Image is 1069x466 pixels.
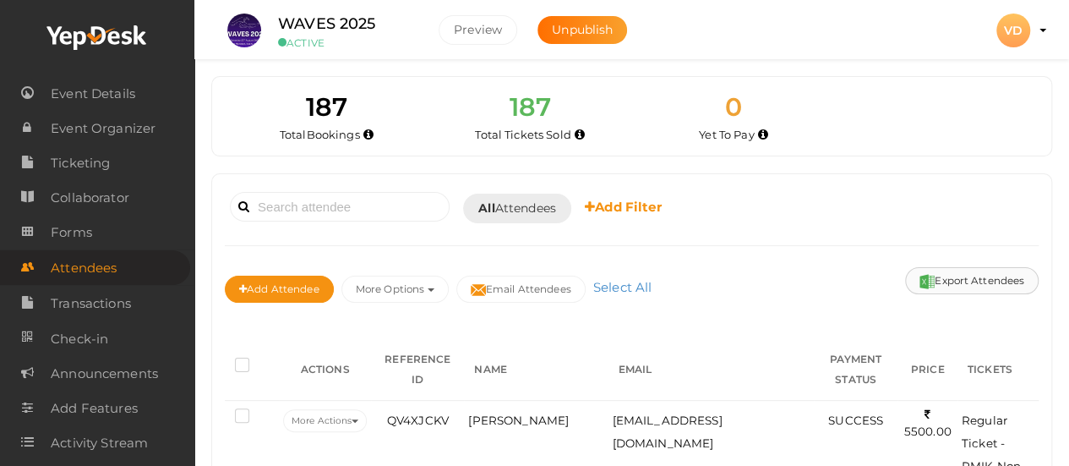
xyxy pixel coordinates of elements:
[385,353,450,386] span: REFERENCE ID
[51,287,131,321] span: Transactions
[585,199,662,215] b: Add Filter
[904,408,952,439] span: 5500.00
[225,276,334,303] button: Add Attendee
[996,23,1030,38] profile-pic: VD
[991,13,1035,48] button: VD
[897,339,957,401] th: PRICE
[387,414,449,427] span: QV4XJCKV
[51,146,110,180] span: Ticketing
[439,15,517,45] button: Preview
[51,426,148,460] span: Activity Stream
[464,339,608,401] th: NAME
[537,16,627,44] button: Unpublish
[283,409,367,432] button: More Actions
[51,77,135,111] span: Event Details
[278,36,413,49] small: ACTIVE
[957,339,1039,401] th: TICKETS
[227,14,261,47] img: S4WQAGVX_small.jpeg
[280,128,360,141] span: Total
[471,282,486,298] img: mail-filled.svg
[905,267,1039,294] button: Export Attendees
[51,181,129,215] span: Collaborator
[51,322,108,356] span: Check-in
[51,251,117,285] span: Attendees
[552,22,613,37] span: Unpublish
[363,130,374,140] i: Total number of bookings
[230,192,450,222] input: Search attendee
[478,200,556,217] span: Attendees
[919,274,935,289] img: excel.svg
[307,128,360,141] span: Bookings
[996,14,1030,47] div: VD
[478,200,494,216] b: All
[51,216,92,249] span: Forms
[575,130,585,140] i: Total number of tickets sold
[51,112,155,145] span: Event Organizer
[456,276,586,303] button: Email Attendees
[828,414,883,427] span: SUCCESS
[509,91,550,123] span: 187
[608,339,813,401] th: EMAIL
[814,339,898,401] th: PAYMENT STATUS
[475,128,571,141] span: Total Tickets Sold
[699,128,754,141] span: Yet To Pay
[51,357,158,391] span: Announcements
[612,414,722,450] span: [EMAIL_ADDRESS][DOMAIN_NAME]
[725,91,742,123] span: 0
[51,392,138,425] span: Add Features
[758,130,768,140] i: Accepted and yet to make payment
[589,279,656,295] a: Select All
[468,414,569,427] span: [PERSON_NAME]
[306,91,347,123] span: 187
[279,339,371,401] th: ACTIONS
[341,276,449,303] button: More Options
[278,12,375,36] label: WAVES 2025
